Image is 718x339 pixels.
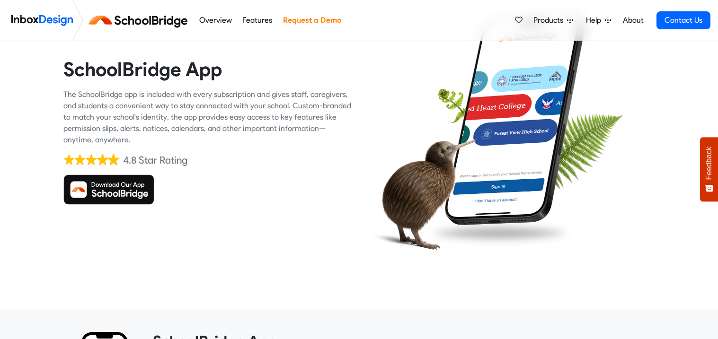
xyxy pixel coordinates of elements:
[63,89,352,146] div: The SchoolBridge app is included with every subscription and gives staff, caregivers, and student...
[620,11,646,30] a: About
[87,9,194,32] img: schoolbridge logo
[63,174,154,205] img: Download SchoolBridge App
[586,15,605,26] span: Help
[366,122,478,260] img: kiwi_bird.png
[705,147,713,180] span: Feedback
[196,11,234,30] a: Overview
[700,137,718,201] button: Feedback - Show survey
[530,11,577,30] a: Products
[533,15,567,26] span: Products
[63,57,352,81] heading: SchoolBridge App
[240,11,275,30] a: Features
[280,11,344,30] a: Request a Demo
[582,11,615,30] a: Help
[441,9,590,226] img: phone.png
[123,153,187,167] div: 4.8 Star Rating
[425,217,575,249] img: shadow.png
[656,11,710,29] a: Contact Us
